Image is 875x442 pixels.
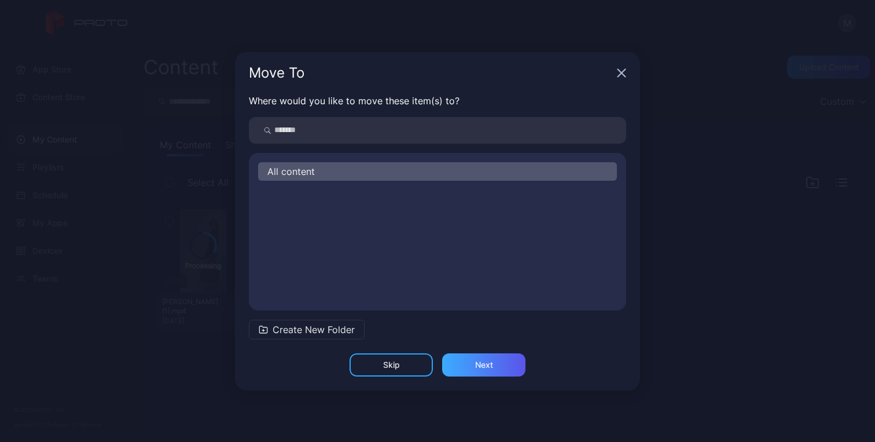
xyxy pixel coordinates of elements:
[475,360,493,370] div: Next
[267,165,315,178] span: All content
[383,360,400,370] div: Skip
[350,353,433,377] button: Skip
[442,353,525,377] button: Next
[273,323,355,337] span: Create New Folder
[249,94,626,108] p: Where would you like to move these item(s) to?
[249,66,612,80] div: Move To
[249,320,365,339] button: Create New Folder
